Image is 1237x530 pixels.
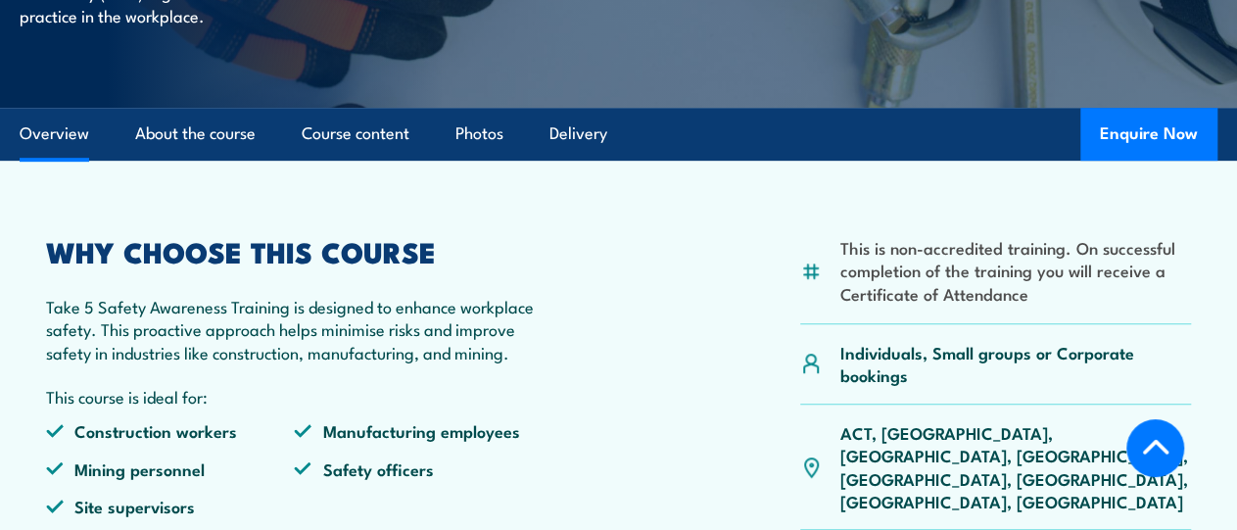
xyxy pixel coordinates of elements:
a: About the course [135,108,256,160]
li: Construction workers [46,419,294,442]
p: ACT, [GEOGRAPHIC_DATA], [GEOGRAPHIC_DATA], [GEOGRAPHIC_DATA], [GEOGRAPHIC_DATA], [GEOGRAPHIC_DATA... [840,421,1191,513]
button: Enquire Now [1080,108,1217,161]
a: Delivery [549,108,607,160]
p: This course is ideal for: [46,385,543,408]
a: Course content [302,108,409,160]
p: Take 5 Safety Awareness Training is designed to enhance workplace safety. This proactive approach... [46,295,543,363]
h2: WHY CHOOSE THIS COURSE [46,238,543,264]
li: Site supervisors [46,495,294,517]
li: Manufacturing employees [294,419,542,442]
li: Safety officers [294,458,542,480]
li: Mining personnel [46,458,294,480]
a: Overview [20,108,89,160]
li: This is non-accredited training. On successful completion of the training you will receive a Cert... [840,236,1191,305]
a: Photos [455,108,503,160]
p: Individuals, Small groups or Corporate bookings [840,341,1191,387]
